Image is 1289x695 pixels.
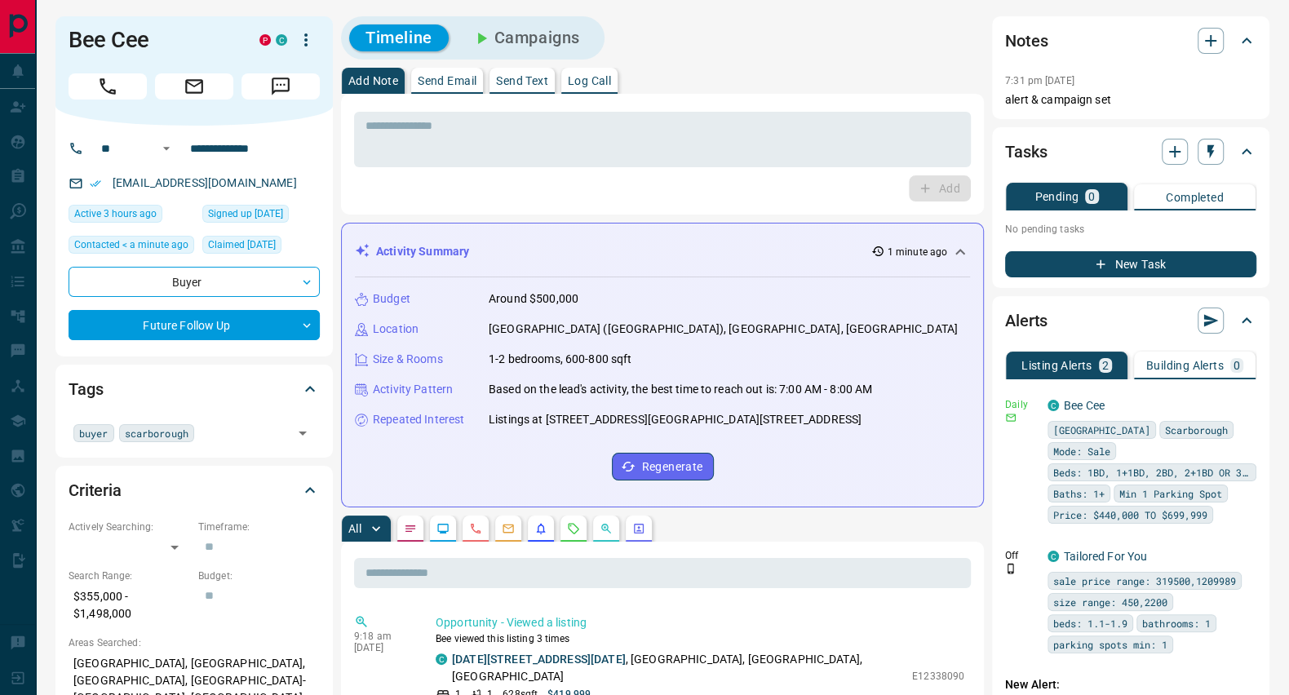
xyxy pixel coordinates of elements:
[1005,397,1038,412] p: Daily
[69,583,190,627] p: $355,000 - $1,498,000
[436,614,964,631] p: Opportunity - Viewed a listing
[1053,594,1167,610] span: size range: 450,2200
[1053,573,1236,589] span: sale price range: 319500,1209989
[69,27,235,53] h1: Bee Cee
[373,381,453,398] p: Activity Pattern
[600,522,613,535] svg: Opportunities
[436,653,447,665] div: condos.ca
[568,75,611,86] p: Log Call
[1021,360,1092,371] p: Listing Alerts
[157,139,176,158] button: Open
[1053,485,1105,502] span: Baths: 1+
[469,522,482,535] svg: Calls
[202,236,320,259] div: Wed Aug 13 2025
[125,425,188,441] span: scarborough
[1005,28,1048,54] h2: Notes
[502,522,515,535] svg: Emails
[1064,399,1105,412] a: Bee Cee
[1048,400,1059,411] div: condos.ca
[259,34,271,46] div: property.ca
[1053,422,1150,438] span: [GEOGRAPHIC_DATA]
[354,631,411,642] p: 9:18 am
[69,73,147,100] span: Call
[1005,91,1256,108] p: alert & campaign set
[1005,563,1017,574] svg: Push Notification Only
[1165,422,1228,438] span: Scarborough
[90,178,101,189] svg: Email Verified
[276,34,287,46] div: condos.ca
[489,381,872,398] p: Based on the lead's activity, the best time to reach out is: 7:00 AM - 8:00 AM
[79,425,109,441] span: buyer
[208,237,276,253] span: Claimed [DATE]
[1005,301,1256,340] div: Alerts
[373,411,464,428] p: Repeated Interest
[69,569,190,583] p: Search Range:
[376,243,469,260] p: Activity Summary
[1088,191,1095,202] p: 0
[198,520,320,534] p: Timeframe:
[208,206,283,222] span: Signed up [DATE]
[436,522,450,535] svg: Lead Browsing Activity
[452,653,626,666] a: [DATE][STREET_ADDRESS][DATE]
[1005,217,1256,241] p: No pending tasks
[489,290,578,308] p: Around $500,000
[418,75,476,86] p: Send Email
[349,24,449,51] button: Timeline
[1005,21,1256,60] div: Notes
[373,351,443,368] p: Size & Rooms
[355,237,970,267] div: Activity Summary1 minute ago
[1053,464,1251,480] span: Beds: 1BD, 1+1BD, 2BD, 2+1BD OR 3BD+
[69,310,320,340] div: Future Follow Up
[1166,192,1224,203] p: Completed
[202,205,320,228] div: Sat Aug 09 2025
[1119,485,1222,502] span: Min 1 Parking Spot
[1005,412,1017,423] svg: Email
[69,205,194,228] div: Mon Aug 18 2025
[1048,551,1059,562] div: condos.ca
[1005,676,1256,693] p: New Alert:
[1053,507,1207,523] span: Price: $440,000 TO $699,999
[354,642,411,653] p: [DATE]
[1005,251,1256,277] button: New Task
[113,176,297,189] a: [EMAIL_ADDRESS][DOMAIN_NAME]
[69,236,194,259] div: Mon Aug 18 2025
[69,370,320,409] div: Tags
[69,520,190,534] p: Actively Searching:
[1005,139,1047,165] h2: Tasks
[348,75,398,86] p: Add Note
[496,75,548,86] p: Send Text
[373,290,410,308] p: Budget
[74,237,188,253] span: Contacted < a minute ago
[455,24,596,51] button: Campaigns
[74,206,157,222] span: Active 3 hours ago
[1005,308,1048,334] h2: Alerts
[1142,615,1211,631] span: bathrooms: 1
[489,351,631,368] p: 1-2 bedrooms, 600-800 sqft
[241,73,320,100] span: Message
[888,245,947,259] p: 1 minute ago
[1234,360,1240,371] p: 0
[1053,443,1110,459] span: Mode: Sale
[1005,548,1038,563] p: Off
[198,569,320,583] p: Budget:
[489,321,958,338] p: [GEOGRAPHIC_DATA] ([GEOGRAPHIC_DATA]), [GEOGRAPHIC_DATA], [GEOGRAPHIC_DATA]
[1053,636,1167,653] span: parking spots min: 1
[69,376,103,402] h2: Tags
[632,522,645,535] svg: Agent Actions
[291,422,314,445] button: Open
[348,523,361,534] p: All
[1034,191,1079,202] p: Pending
[489,411,862,428] p: Listings at [STREET_ADDRESS][GEOGRAPHIC_DATA][STREET_ADDRESS]
[912,669,964,684] p: E12338090
[69,471,320,510] div: Criteria
[69,267,320,297] div: Buyer
[436,631,964,646] p: Bee viewed this listing 3 times
[69,477,122,503] h2: Criteria
[1005,75,1074,86] p: 7:31 pm [DATE]
[373,321,419,338] p: Location
[1146,360,1224,371] p: Building Alerts
[69,635,320,650] p: Areas Searched:
[1102,360,1109,371] p: 2
[612,453,714,480] button: Regenerate
[155,73,233,100] span: Email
